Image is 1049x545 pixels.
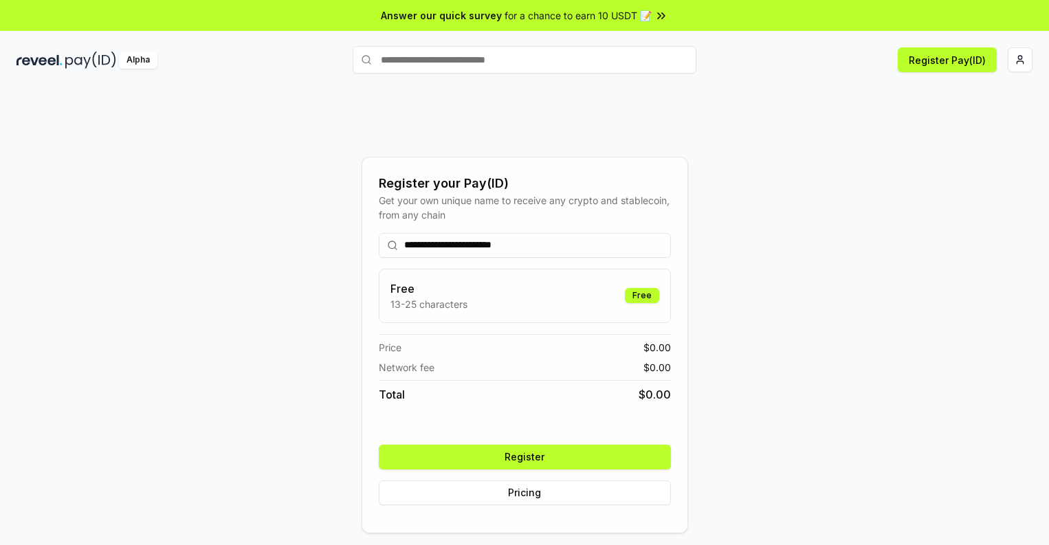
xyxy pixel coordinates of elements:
[381,8,502,23] span: Answer our quick survey
[390,280,467,297] h3: Free
[390,297,467,311] p: 13-25 characters
[379,360,434,375] span: Network fee
[639,386,671,403] span: $ 0.00
[119,52,157,69] div: Alpha
[505,8,652,23] span: for a chance to earn 10 USDT 📝
[65,52,116,69] img: pay_id
[379,193,671,222] div: Get your own unique name to receive any crypto and stablecoin, from any chain
[898,47,997,72] button: Register Pay(ID)
[379,445,671,469] button: Register
[625,288,659,303] div: Free
[379,386,405,403] span: Total
[643,340,671,355] span: $ 0.00
[379,174,671,193] div: Register your Pay(ID)
[379,480,671,505] button: Pricing
[16,52,63,69] img: reveel_dark
[379,340,401,355] span: Price
[643,360,671,375] span: $ 0.00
